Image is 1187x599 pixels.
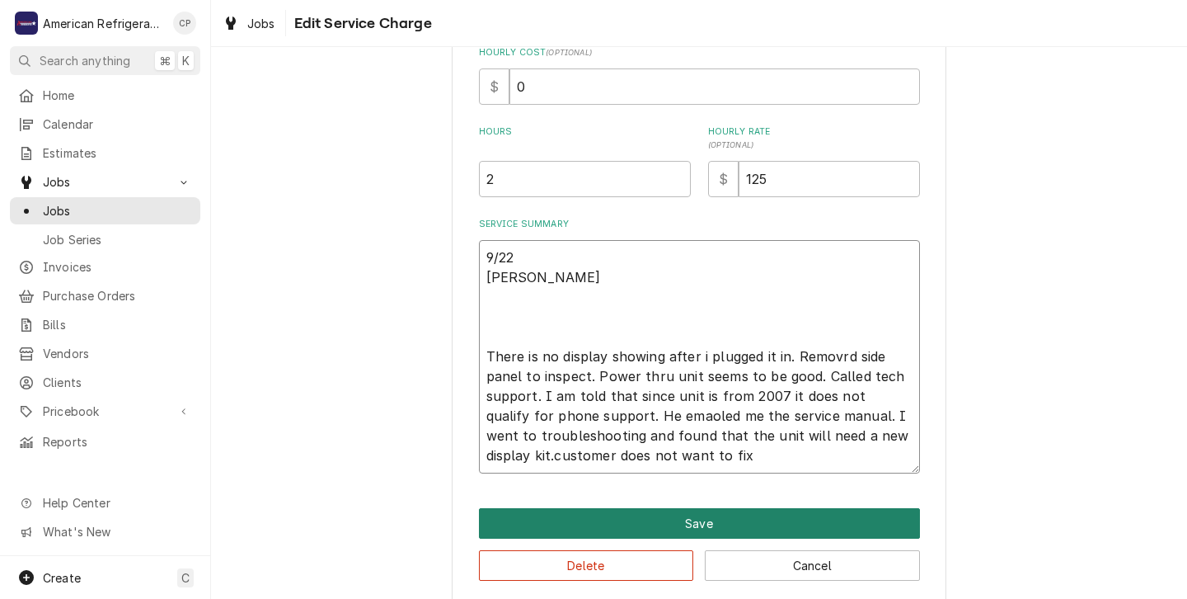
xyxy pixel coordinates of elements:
label: Hours [479,125,691,152]
div: Button Group Row [479,508,920,539]
span: C [181,569,190,587]
a: Invoices [10,253,200,281]
a: Reports [10,428,200,455]
span: Home [43,87,192,104]
div: Hourly Cost [479,46,920,105]
span: ( optional ) [708,140,754,149]
a: Go to Pricebook [10,398,200,425]
span: What's New [43,523,190,540]
button: Search anything⌘K [10,46,200,75]
a: Go to Help Center [10,489,200,516]
span: Invoices [43,258,192,276]
a: Estimates [10,139,200,167]
span: Create [43,571,81,585]
a: Calendar [10,111,200,138]
div: Service Summary [479,218,920,474]
a: Bills [10,311,200,338]
a: Go to Jobs [10,168,200,196]
span: Search anything [40,52,130,69]
span: Bills [43,316,192,333]
div: Button Group [479,508,920,581]
a: Jobs [216,10,282,37]
div: $ [479,68,509,105]
button: Cancel [705,550,920,581]
span: Pricebook [43,403,167,420]
div: CP [173,12,196,35]
span: K [182,52,190,69]
span: ( optional ) [546,48,592,57]
span: Edit Service Charge [289,12,432,35]
div: Cordel Pyle's Avatar [173,12,196,35]
a: Go to What's New [10,518,200,545]
span: Reports [43,433,192,450]
div: Button Group Row [479,539,920,581]
span: Job Series [43,231,192,248]
label: Service Summary [479,218,920,231]
span: Estimates [43,144,192,162]
span: Calendar [43,116,192,133]
a: Home [10,82,200,109]
div: American Refrigeration LLC's Avatar [15,12,38,35]
span: Jobs [43,173,167,191]
a: Purchase Orders [10,282,200,309]
div: [object Object] [708,125,920,197]
a: Job Series [10,226,200,253]
span: Help Center [43,494,190,512]
a: Clients [10,369,200,396]
div: American Refrigeration LLC [43,15,164,32]
span: ⌘ [159,52,171,69]
button: Delete [479,550,694,581]
span: Clients [43,374,192,391]
span: Purchase Orders [43,287,192,304]
label: Hourly Rate [708,125,920,152]
div: $ [708,161,739,197]
label: Hourly Cost [479,46,920,59]
span: Vendors [43,345,192,362]
div: [object Object] [479,125,691,197]
a: Jobs [10,197,200,224]
div: A [15,12,38,35]
span: Jobs [43,202,192,219]
a: Vendors [10,340,200,367]
button: Save [479,508,920,539]
textarea: 9/22 [PERSON_NAME] There is no display showing after i plugged it in. Removrd side panel to inspe... [479,240,920,474]
span: Jobs [247,15,275,32]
